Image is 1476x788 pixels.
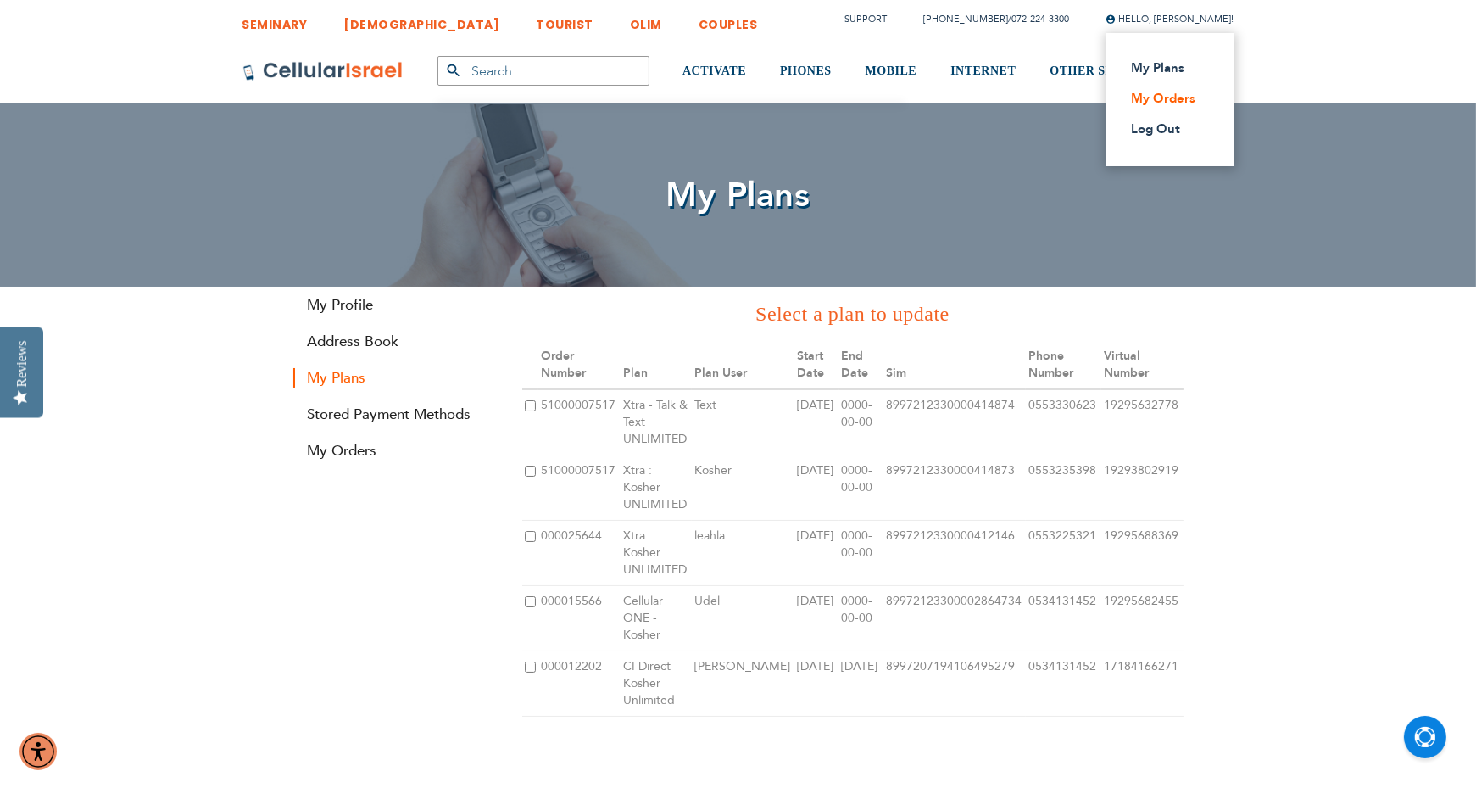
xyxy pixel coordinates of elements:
[692,521,794,586] td: leahla
[1101,521,1184,586] td: 19295688369
[794,455,838,521] td: [DATE]
[242,4,308,36] a: SEMINARY
[699,4,758,36] a: COUPLES
[1050,64,1161,77] span: OTHER SERVICES
[1101,341,1184,389] th: Virtual Number
[537,4,594,36] a: TOURIST
[293,441,497,461] a: My Orders
[621,389,692,455] td: Xtra - Talk & Text UNLIMITED
[538,341,621,389] th: Order Number
[839,341,883,389] th: End Date
[1026,521,1101,586] td: 0553225321
[883,521,1026,586] td: 8997212330000412146
[538,586,621,651] td: 000015566
[621,651,692,717] td: CI Direct Kosher Unlimited
[1132,120,1199,137] a: Log Out
[845,13,888,25] a: Support
[14,340,30,387] div: Reviews
[839,455,883,521] td: 0000-00-00
[19,733,57,770] div: Accessibility Menu
[621,341,692,389] th: Plan
[1106,13,1234,25] span: Hello, [PERSON_NAME]!
[682,64,746,77] span: ACTIVATE
[780,40,832,103] a: PHONES
[621,521,692,586] td: Xtra : Kosher UNLIMITED
[621,455,692,521] td: Xtra : Kosher UNLIMITED
[682,40,746,103] a: ACTIVATE
[538,651,621,717] td: 000012202
[437,56,649,86] input: Search
[666,172,810,219] span: My Plans
[839,389,883,455] td: 0000-00-00
[692,651,794,717] td: [PERSON_NAME]
[883,586,1026,651] td: 89972123300002864734
[907,7,1070,31] li: /
[1012,13,1070,25] a: 072-224-3300
[1132,59,1199,76] a: My Plans
[883,341,1026,389] th: Sim
[794,651,838,717] td: [DATE]
[794,389,838,455] td: [DATE]
[794,341,838,389] th: Start Date
[522,299,1184,328] h3: Select a plan to update
[1026,455,1101,521] td: 0553235398
[1050,40,1161,103] a: OTHER SERVICES
[839,651,883,717] td: [DATE]
[1101,586,1184,651] td: 19295682455
[293,332,497,351] a: Address Book
[1026,586,1101,651] td: 0534131452
[1101,455,1184,521] td: 19293802919
[839,586,883,651] td: 0000-00-00
[1026,389,1101,455] td: 0553330623
[692,341,794,389] th: Plan User
[866,64,917,77] span: MOBILE
[293,368,497,388] strong: My Plans
[538,455,621,521] td: 51000007517
[1026,651,1101,717] td: 0534131452
[630,4,662,36] a: OLIM
[883,389,1026,455] td: 8997212330000414874
[780,64,832,77] span: PHONES
[538,389,621,455] td: 51000007517
[1101,389,1184,455] td: 19295632778
[692,586,794,651] td: Udel
[950,64,1016,77] span: INTERNET
[1101,651,1184,717] td: 17184166271
[794,586,838,651] td: [DATE]
[950,40,1016,103] a: INTERNET
[1132,90,1199,107] a: My Orders
[692,455,794,521] td: Kosher
[883,651,1026,717] td: 8997207194106495279
[866,40,917,103] a: MOBILE
[794,521,838,586] td: [DATE]
[692,389,794,455] td: Text
[883,455,1026,521] td: 8997212330000414873
[621,586,692,651] td: Cellular ONE - Kosher
[293,295,497,315] a: My Profile
[293,405,497,424] a: Stored Payment Methods
[538,521,621,586] td: 000025644
[1026,341,1101,389] th: Phone Number
[242,61,404,81] img: Cellular Israel Logo
[344,4,500,36] a: [DEMOGRAPHIC_DATA]
[924,13,1009,25] a: [PHONE_NUMBER]
[839,521,883,586] td: 0000-00-00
